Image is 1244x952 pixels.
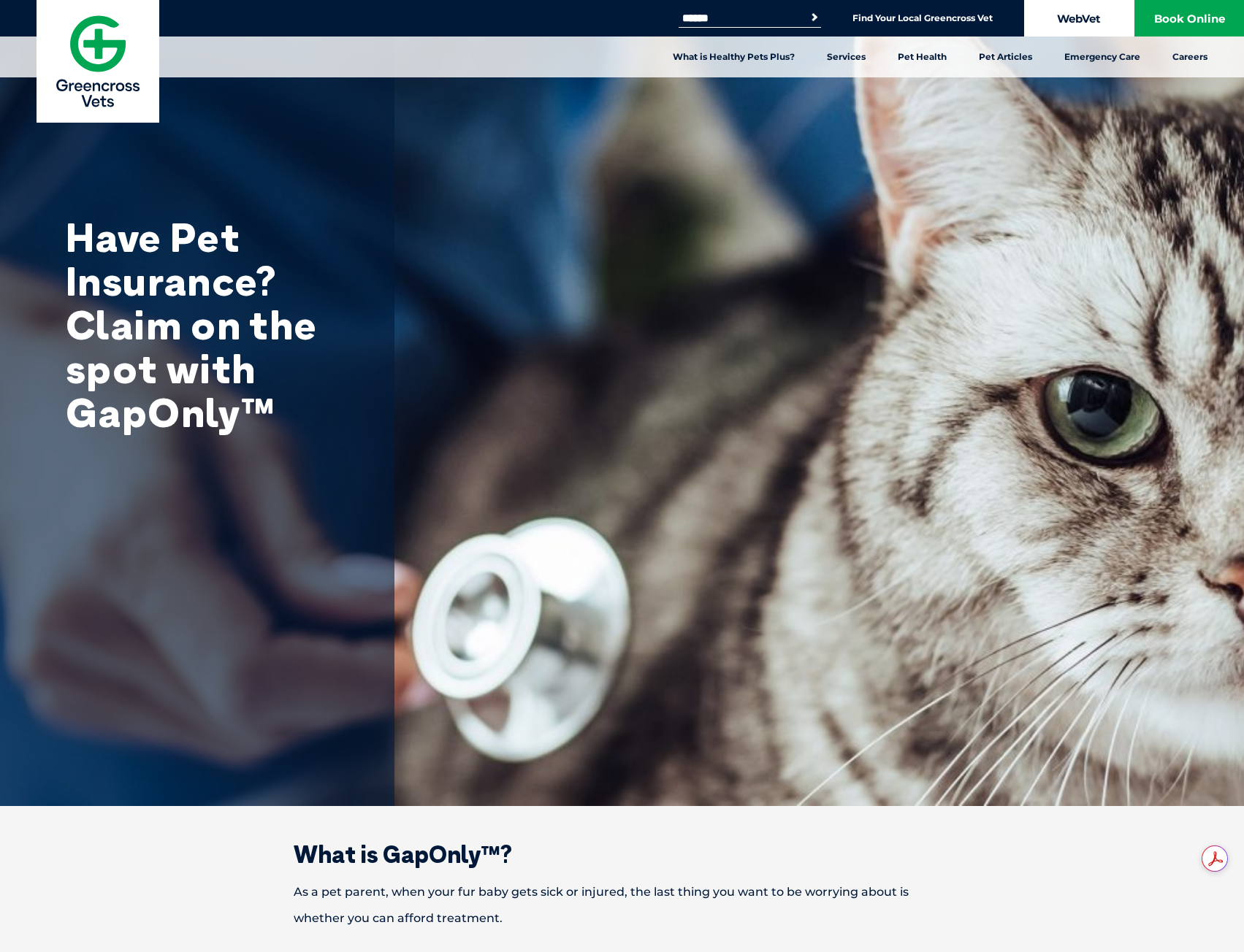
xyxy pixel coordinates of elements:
[1156,37,1224,77] a: Careers
[807,10,822,25] button: Search
[1048,37,1156,77] a: Emergency Care
[811,37,882,77] a: Services
[657,37,811,77] a: What is Healthy Pets Plus?
[66,215,358,434] h1: Have Pet Insurance? Claim on the spot with GapOnly™
[852,12,993,24] a: Find Your Local Greencross Vet
[243,879,1002,932] p: As a pet parent, when your fur baby gets sick or injured, the last thing you want to be worrying ...
[963,37,1048,77] a: Pet Articles
[243,842,1002,866] h2: What is GapOnly™?
[882,37,963,77] a: Pet Health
